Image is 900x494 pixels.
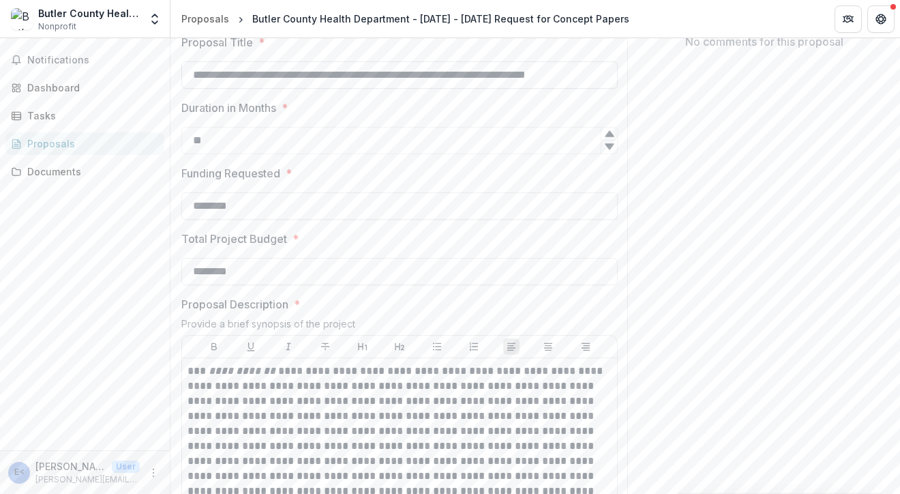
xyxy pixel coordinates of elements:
div: Provide a brief synopsis of the project [181,318,618,335]
button: Bullet List [429,338,445,355]
p: Total Project Budget [181,231,287,247]
button: Notifications [5,49,164,71]
button: Open entity switcher [145,5,164,33]
button: More [145,465,162,481]
button: Bold [206,338,222,355]
p: No comments for this proposal [685,33,843,50]
div: Documents [27,164,153,179]
p: [PERSON_NAME][EMAIL_ADDRESS][PERSON_NAME][DOMAIN_NAME] [35,474,140,486]
button: Underline [243,338,259,355]
a: Proposals [5,132,164,155]
button: Align Left [503,338,520,355]
p: [PERSON_NAME] <[PERSON_NAME][EMAIL_ADDRESS][PERSON_NAME][DOMAIN_NAME]> [35,459,106,474]
div: Proposals [181,12,229,26]
button: Get Help [867,5,895,33]
button: Partners [835,5,862,33]
a: Tasks [5,104,164,127]
a: Documents [5,160,164,183]
span: Notifications [27,55,159,66]
p: Funding Requested [181,165,280,181]
div: Proposals [27,136,153,151]
button: Align Center [540,338,556,355]
p: Duration in Months [181,100,276,116]
p: User [112,461,140,473]
div: Dashboard [27,81,153,95]
button: Heading 2 [391,338,408,355]
button: Heading 1 [355,338,371,355]
button: Italicize [280,338,297,355]
p: Proposal Description [181,296,288,313]
a: Dashboard [5,76,164,99]
button: Align Right [577,338,594,355]
div: Emily Goodin <emily.goodin@lpha.mo.gov> [14,468,25,477]
nav: breadcrumb [176,9,635,29]
button: Strike [317,338,333,355]
button: Ordered List [466,338,482,355]
span: Nonprofit [38,20,76,33]
div: Butler County Health Department [38,6,140,20]
a: Proposals [176,9,235,29]
div: Tasks [27,108,153,123]
div: Butler County Health Department - [DATE] - [DATE] Request for Concept Papers [252,12,629,26]
p: Proposal Title [181,34,253,50]
img: Butler County Health Department [11,8,33,30]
